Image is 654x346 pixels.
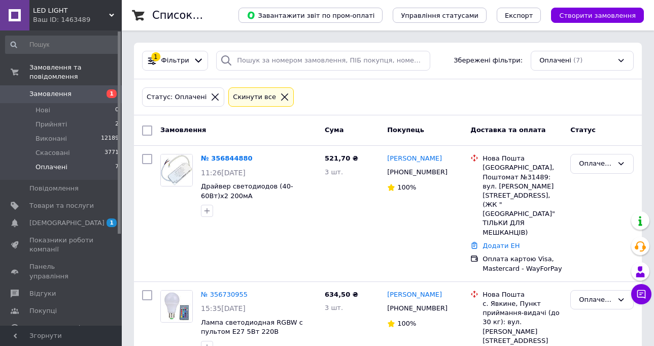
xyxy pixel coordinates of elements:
span: 100% [397,183,416,191]
span: Відгуки [29,289,56,298]
span: Покупці [29,306,57,316]
span: Скасовані [36,148,70,158]
span: Замовлення [29,89,72,99]
div: Нова Пошта [483,154,562,163]
span: Оплачені [36,163,67,172]
span: Покупець [387,126,424,134]
span: Панель управління [29,262,94,280]
span: Замовлення та повідомлення [29,63,122,81]
div: Ваш ID: 1463489 [33,15,122,24]
img: Фото товару [161,291,192,322]
button: Чат з покупцем [631,284,651,304]
input: Пошук за номером замовлення, ПІБ покупця, номером телефону, Email, номером накладної [216,51,430,71]
span: Оплачені [539,56,571,66]
div: Оплачено [579,159,613,169]
span: Завантажити звіт по пром-оплаті [247,11,374,20]
button: Завантажити звіт по пром-оплаті [238,8,383,23]
div: Статус: Оплачені [145,92,209,103]
input: Пошук [5,36,120,54]
span: LED LIGHT [33,6,109,15]
span: Нові [36,106,50,115]
a: Лампа светодиодная RGBW с пультом Е27 5Вт 220В [201,319,303,336]
span: Товари та послуги [29,201,94,210]
span: 7 [115,163,119,172]
a: Фото товару [160,154,193,186]
div: с. Явкине, Пункт приймання-видачі (до 30 кг): вул. [PERSON_NAME][STREET_ADDRESS] [483,299,562,345]
span: Повідомлення [29,184,79,193]
span: Фільтри [161,56,189,66]
span: 3771 [105,148,119,158]
div: [GEOGRAPHIC_DATA], Поштомат №31489: вул. [PERSON_NAME][STREET_ADDRESS], (ЖК "[GEOGRAPHIC_DATA]" Т... [483,163,562,237]
div: Оплачено [579,295,613,305]
div: Оплата картою Visa, Mastercard - WayForPay [483,255,562,273]
span: [DEMOGRAPHIC_DATA] [29,218,105,228]
button: Створити замовлення [551,8,644,23]
span: Показники роботи компанії [29,236,94,254]
span: Управління статусами [401,12,478,19]
div: 1 [151,52,160,61]
button: Управління статусами [393,8,487,23]
span: 634,50 ₴ [325,291,358,298]
a: Додати ЕН [483,242,520,249]
span: 12189 [101,134,119,143]
div: [PHONE_NUMBER] [385,166,450,179]
span: Збережені фільтри: [454,56,523,66]
a: № 356730955 [201,291,248,298]
span: 521,70 ₴ [325,154,358,162]
a: [PERSON_NAME] [387,154,442,164]
span: 11:26[DATE] [201,169,246,177]
span: 15:35[DATE] [201,304,246,312]
span: 0 [115,106,119,115]
span: Статус [570,126,596,134]
span: 3 шт. [325,168,343,176]
span: 1 [107,218,117,227]
span: Доставка та оплата [470,126,545,134]
img: Фото товару [161,154,192,186]
a: [PERSON_NAME] [387,290,442,300]
a: Драйвер светодиодов (40-60Вт)x2 200мА [201,182,293,200]
span: Прийняті [36,120,67,129]
span: Експорт [505,12,533,19]
span: 1 [107,89,117,98]
span: Cума [325,126,343,134]
h1: Список замовлень [152,9,255,21]
div: Нова Пошта [483,290,562,299]
a: Створити замовлення [541,11,644,19]
span: 3 шт. [325,304,343,311]
span: Каталог ProSale [29,324,84,333]
div: Cкинути все [231,92,278,103]
span: (7) [573,56,582,64]
span: 2 [115,120,119,129]
span: Виконані [36,134,67,143]
div: [PHONE_NUMBER] [385,302,450,315]
a: № 356844880 [201,154,253,162]
span: Замовлення [160,126,206,134]
span: Створити замовлення [559,12,636,19]
span: 100% [397,320,416,327]
a: Фото товару [160,290,193,323]
button: Експорт [497,8,541,23]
